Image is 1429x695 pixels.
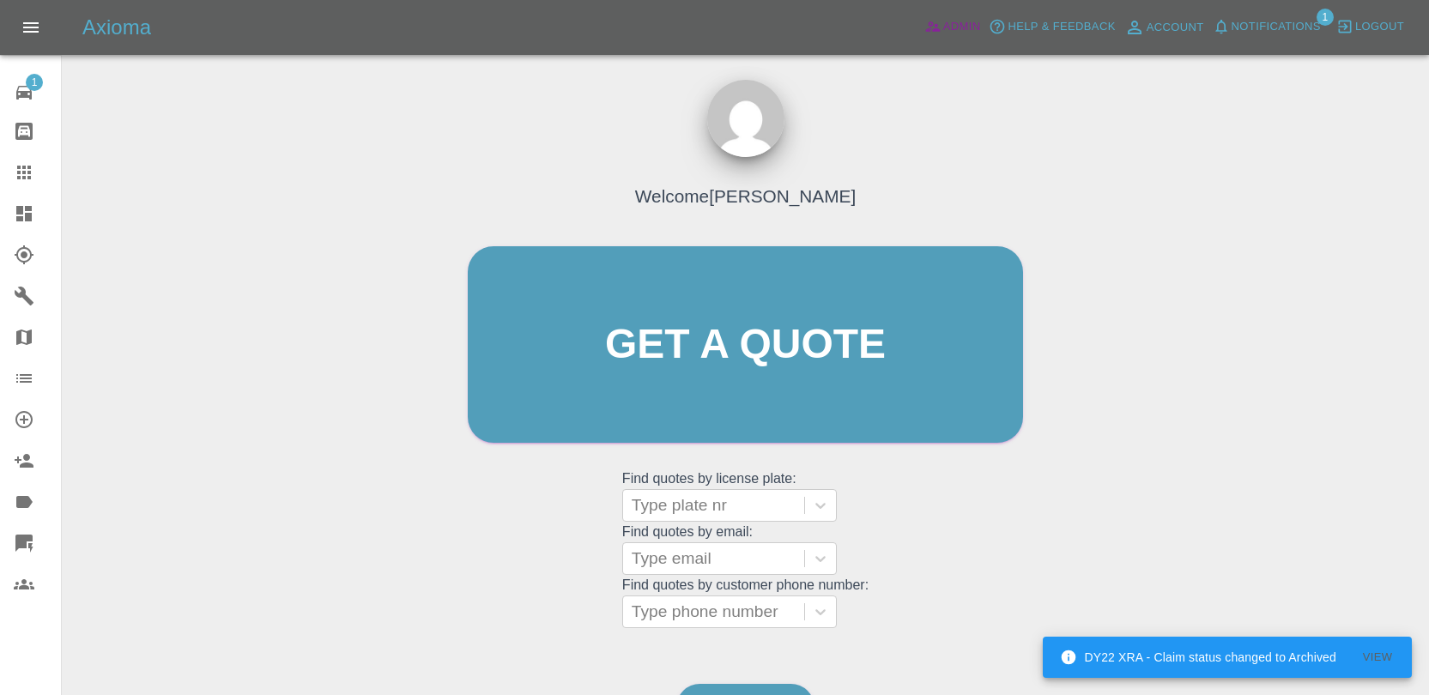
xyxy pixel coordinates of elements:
button: Logout [1332,14,1408,40]
img: ... [707,80,784,157]
h5: Axioma [82,14,151,41]
grid: Find quotes by email: [622,524,869,575]
grid: Find quotes by customer phone number: [622,577,869,628]
grid: Find quotes by license plate: [622,471,869,522]
button: View [1350,644,1405,671]
button: Open drawer [10,7,51,48]
span: Logout [1355,17,1404,37]
span: Admin [943,17,981,37]
span: Notifications [1232,17,1321,37]
span: 1 [26,74,43,91]
div: DY22 XRA - Claim status changed to Archived [1060,642,1336,673]
a: Get a quote [468,246,1023,443]
span: Help & Feedback [1008,17,1115,37]
span: Account [1147,18,1204,38]
button: Help & Feedback [984,14,1119,40]
h4: Welcome [PERSON_NAME] [635,183,856,209]
button: Notifications [1208,14,1325,40]
span: 1 [1317,9,1334,26]
a: Account [1120,14,1208,41]
a: Admin [920,14,985,40]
